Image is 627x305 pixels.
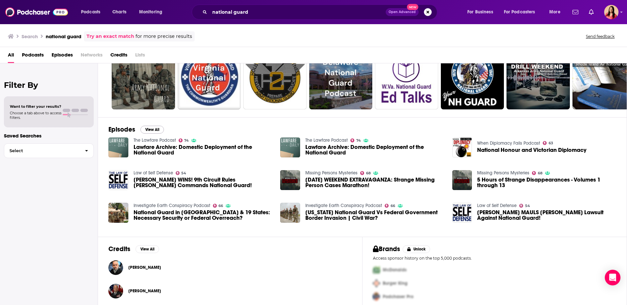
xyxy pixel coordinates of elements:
[134,137,176,143] a: The Lawfare Podcast
[52,50,73,63] a: Episodes
[549,142,553,145] span: 63
[8,50,14,63] a: All
[350,138,361,142] a: 74
[477,170,529,176] a: Missing Persons Mysteries
[305,144,444,155] a: Lawfare Archive: Domestic Deployment of the National Guard
[108,137,128,157] img: Lawfare Archive: Domestic Deployment of the National Guard
[605,270,620,285] div: Open Intercom Messenger
[280,170,300,190] img: LABOR DAY WEEKEND EXTRAVAGANZA: Strange Missing Person Cases Marathon!
[383,281,408,286] span: Burger King
[108,245,159,253] a: CreditsView All
[134,144,273,155] span: Lawfare Archive: Domestic Deployment of the National Guard
[87,33,134,40] a: Try an exact match
[108,284,123,298] img: John Harris
[477,210,616,221] span: [PERSON_NAME] MAULS [PERSON_NAME] Lawsuit Against National Guard!
[134,177,273,188] span: [PERSON_NAME] WINS! 9th Circuit Rules [PERSON_NAME] Commands National Guard!
[10,111,61,120] span: Choose a tab above to access filters.
[356,139,361,142] span: 74
[452,137,472,157] a: National Honour and Victorian Diplomacy
[532,171,542,175] a: 68
[386,8,419,16] button: Open AdvancedNew
[385,204,395,208] a: 66
[81,50,103,63] span: Networks
[128,265,161,270] span: [PERSON_NAME]
[467,8,493,17] span: For Business
[549,8,560,17] span: More
[604,5,619,19] span: Logged in as michelle.weinfurt
[128,288,161,294] span: [PERSON_NAME]
[280,137,300,157] img: Lawfare Archive: Domestic Deployment of the National Guard
[305,177,444,188] a: LABOR DAY WEEKEND EXTRAVAGANZA: Strange Missing Person Cases Marathon!
[519,204,530,208] a: 54
[5,6,68,18] img: Podchaser - Follow, Share and Rate Podcasts
[134,177,273,188] a: TRUMP WINS! 9th Circuit Rules TRUMP Commands National Guard!
[389,10,416,14] span: Open Advanced
[134,170,173,176] a: Law of Self Defense
[139,8,162,17] span: Monitoring
[452,203,472,223] img: Trump MAULS Newsom Lawsuit Against National Guard!
[477,210,616,221] a: Trump MAULS Newsom Lawsuit Against National Guard!
[570,7,581,18] a: Show notifications dropdown
[198,5,443,20] div: Search podcasts, credits, & more...
[407,4,419,10] span: New
[373,256,616,261] p: Access sponsor history on the top 5,000 podcasts.
[46,33,81,40] h3: national guard
[108,7,130,17] a: Charts
[108,170,128,190] img: TRUMP WINS! 9th Circuit Rules TRUMP Commands National Guard!
[4,80,94,90] h2: Filter By
[586,7,596,18] a: Show notifications dropdown
[108,260,123,275] img: Pep Guardiola
[108,125,135,134] h2: Episodes
[10,104,61,109] span: Want to filter your results?
[543,141,553,145] a: 63
[4,149,80,153] span: Select
[213,204,223,208] a: 66
[179,138,189,142] a: 74
[4,143,94,158] button: Select
[135,7,171,17] button: open menu
[525,204,530,207] span: 54
[383,267,407,273] span: McDonalds
[545,7,569,17] button: open menu
[134,210,273,221] a: National Guard in DC & 19 States: Necessary Security or Federal Overreach?
[477,177,616,188] span: 5 Hours of Strange Disappearances - Volumes 1 through 13
[81,8,100,17] span: Podcasts
[604,5,619,19] button: Show profile menu
[108,281,352,301] button: John HarrisJohn Harris
[360,171,371,175] a: 68
[218,204,223,207] span: 66
[305,203,382,208] a: Investigate Earth Conspiracy Podcast
[110,50,127,63] a: Credits
[134,203,210,208] a: Investigate Earth Conspiracy Podcast
[370,290,383,303] img: Third Pro Logo
[305,177,444,188] span: [DATE] WEEKEND EXTRAVAGANZA: Strange Missing Person Cases Marathon!
[181,172,186,175] span: 54
[243,46,307,109] a: 7
[22,33,38,40] h3: Search
[112,8,126,17] span: Charts
[538,172,542,175] span: 68
[373,245,400,253] h2: Brands
[370,263,383,277] img: First Pro Logo
[452,170,472,190] img: 5 Hours of Strange Disappearances - Volumes 1 through 13
[463,7,501,17] button: open menu
[108,257,352,278] button: Pep GuardiolaPep Guardiola
[108,125,164,134] a: EpisodesView All
[370,277,383,290] img: Second Pro Logo
[176,171,186,175] a: 54
[280,203,300,223] img: Texas National Guard Vs Federal Government Border Invasion | Civil War?
[108,203,128,223] img: National Guard in DC & 19 States: Necessary Security or Federal Overreach?
[140,126,164,134] button: View All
